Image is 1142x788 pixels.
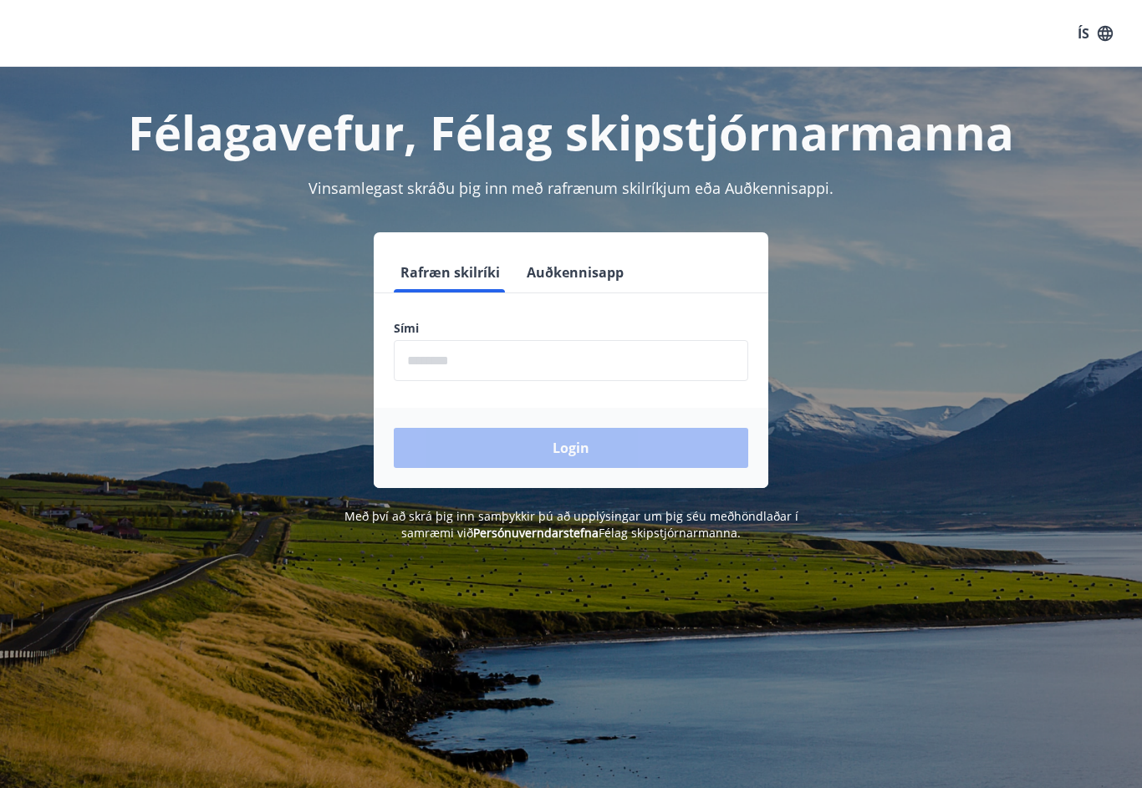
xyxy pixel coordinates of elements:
a: Persónuverndarstefna [473,525,599,541]
label: Sími [394,320,748,337]
button: Rafræn skilríki [394,252,507,292]
button: Auðkennisapp [520,252,630,292]
span: Með því að skrá þig inn samþykkir þú að upplýsingar um þig séu meðhöndlaðar í samræmi við Félag s... [344,508,798,541]
h1: Félagavefur, Félag skipstjórnarmanna [20,100,1122,164]
button: ÍS [1068,18,1122,48]
span: Vinsamlegast skráðu þig inn með rafrænum skilríkjum eða Auðkennisappi. [308,178,834,198]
